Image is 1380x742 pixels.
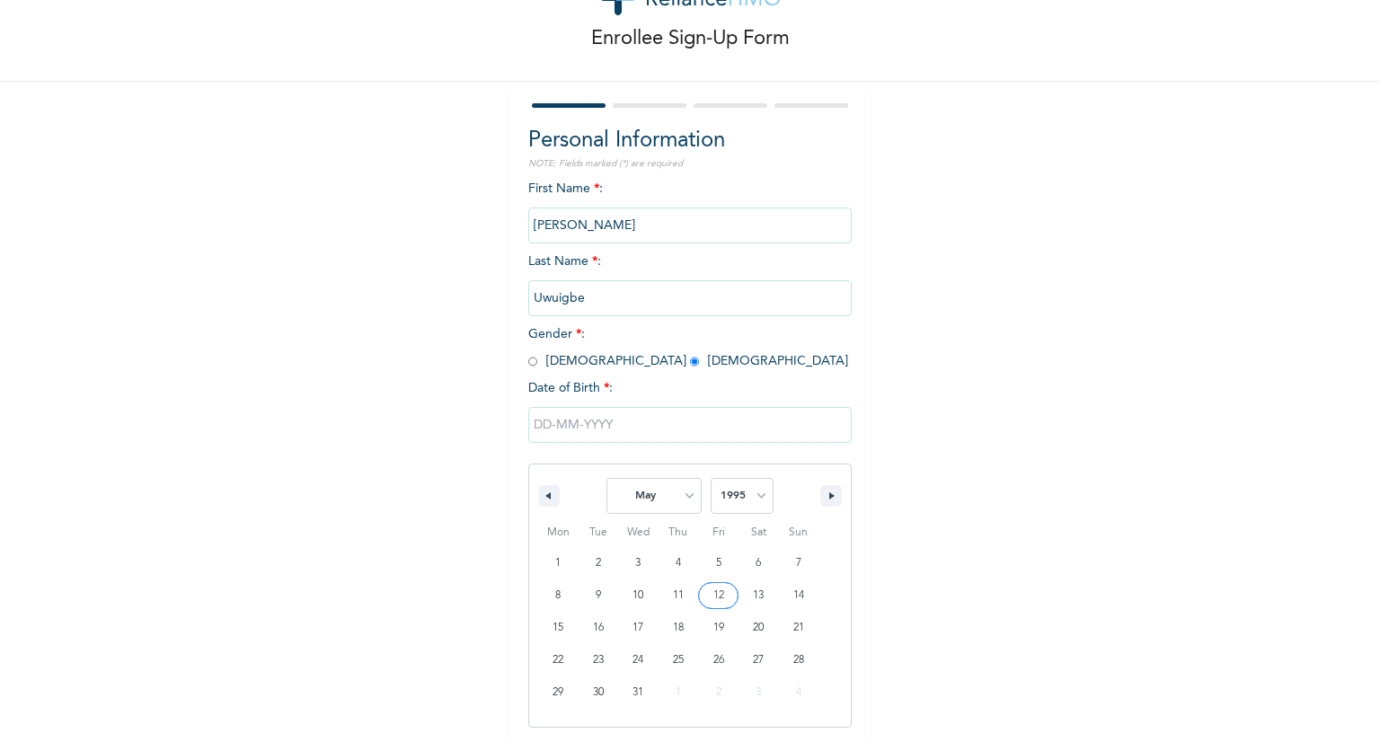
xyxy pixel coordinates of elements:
input: DD-MM-YYYY [528,407,852,443]
button: 12 [698,579,739,612]
span: 12 [713,579,724,612]
button: 15 [538,612,579,644]
span: Tue [579,518,619,547]
span: 31 [632,676,643,709]
button: 18 [659,612,699,644]
span: 18 [673,612,684,644]
button: 31 [618,676,659,709]
span: Thu [659,518,699,547]
span: 30 [593,676,604,709]
input: Enter your first name [528,208,852,243]
span: 28 [793,644,804,676]
span: Fri [698,518,739,547]
span: 20 [753,612,764,644]
button: 28 [778,644,818,676]
button: 6 [739,547,779,579]
span: 13 [753,579,764,612]
button: 8 [538,579,579,612]
button: 3 [618,547,659,579]
input: Enter your last name [528,280,852,316]
span: 8 [555,579,561,612]
button: 9 [579,579,619,612]
span: 15 [553,612,563,644]
span: 27 [753,644,764,676]
span: 26 [713,644,724,676]
button: 22 [538,644,579,676]
span: 11 [673,579,684,612]
button: 27 [739,644,779,676]
span: Mon [538,518,579,547]
button: 11 [659,579,699,612]
button: 14 [778,579,818,612]
span: Last Name : [528,255,852,305]
button: 4 [659,547,699,579]
span: 14 [793,579,804,612]
p: NOTE: Fields marked (*) are required [528,157,852,171]
span: 7 [796,547,801,579]
span: 25 [673,644,684,676]
button: 2 [579,547,619,579]
span: 10 [632,579,643,612]
button: 20 [739,612,779,644]
button: 25 [659,644,699,676]
p: Enrollee Sign-Up Form [591,24,790,54]
button: 10 [618,579,659,612]
button: 16 [579,612,619,644]
button: 17 [618,612,659,644]
span: 19 [713,612,724,644]
span: 4 [676,547,681,579]
span: 21 [793,612,804,644]
button: 1 [538,547,579,579]
button: 21 [778,612,818,644]
button: 5 [698,547,739,579]
span: 2 [596,547,601,579]
button: 19 [698,612,739,644]
span: 16 [593,612,604,644]
span: Gender : [DEMOGRAPHIC_DATA] [DEMOGRAPHIC_DATA] [528,328,848,367]
button: 23 [579,644,619,676]
button: 24 [618,644,659,676]
span: Sun [778,518,818,547]
button: 30 [579,676,619,709]
span: 5 [716,547,721,579]
span: 17 [632,612,643,644]
span: Date of Birth : [528,379,613,398]
span: 3 [635,547,641,579]
span: Wed [618,518,659,547]
span: 6 [756,547,761,579]
span: First Name : [528,182,852,232]
button: 13 [739,579,779,612]
span: Sat [739,518,779,547]
button: 7 [778,547,818,579]
span: 29 [553,676,563,709]
span: 24 [632,644,643,676]
span: 9 [596,579,601,612]
span: 22 [553,644,563,676]
span: 1 [555,547,561,579]
h2: Personal Information [528,125,852,157]
button: 26 [698,644,739,676]
button: 29 [538,676,579,709]
span: 23 [593,644,604,676]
